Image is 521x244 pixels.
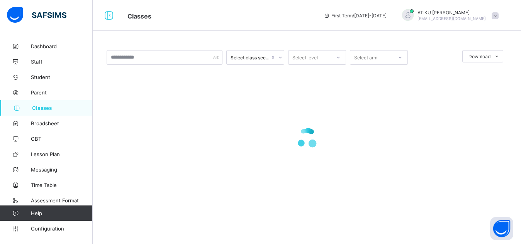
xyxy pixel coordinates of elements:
[127,12,151,20] span: Classes
[31,182,93,188] span: Time Table
[7,7,66,23] img: safsims
[468,54,490,59] span: Download
[31,120,93,126] span: Broadsheet
[31,151,93,157] span: Lesson Plan
[31,89,93,96] span: Parent
[31,74,93,80] span: Student
[31,225,92,232] span: Configuration
[417,16,486,21] span: [EMAIL_ADDRESS][DOMAIN_NAME]
[31,197,93,204] span: Assessment Format
[231,55,270,61] div: Select class section
[31,59,93,65] span: Staff
[417,10,486,15] span: ATIKU [PERSON_NAME]
[31,136,93,142] span: CBT
[354,50,377,65] div: Select arm
[31,43,93,49] span: Dashboard
[31,167,93,173] span: Messaging
[324,13,387,19] span: session/term information
[31,210,92,216] span: Help
[490,217,513,240] button: Open asap
[292,50,318,65] div: Select level
[394,9,502,22] div: ATIKUABDULAZIZ
[32,105,93,111] span: Classes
